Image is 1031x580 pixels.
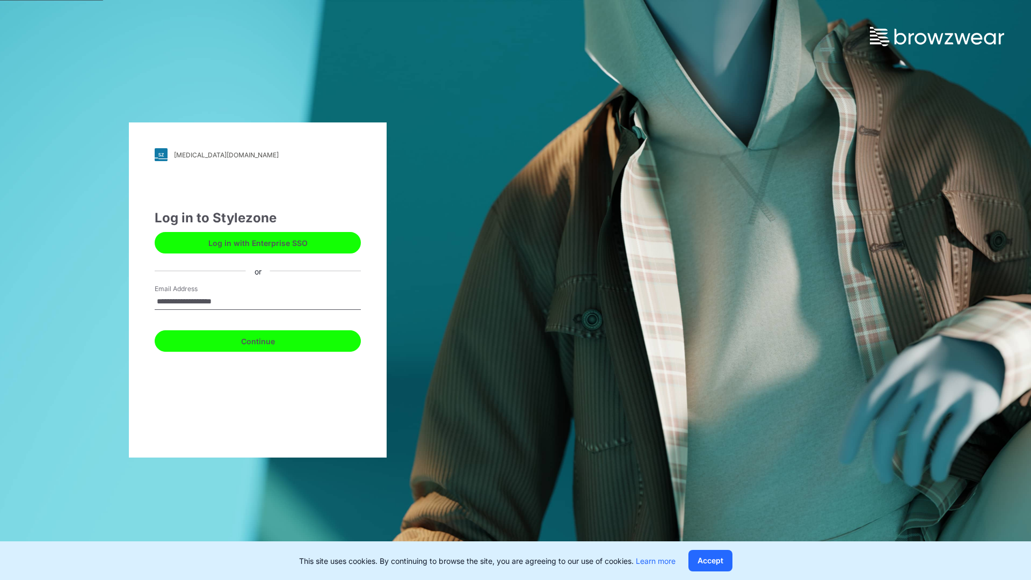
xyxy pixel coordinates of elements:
button: Log in with Enterprise SSO [155,232,361,253]
div: or [246,265,270,277]
img: svg+xml;base64,PHN2ZyB3aWR0aD0iMjgiIGhlaWdodD0iMjgiIHZpZXdCb3g9IjAgMCAyOCAyOCIgZmlsbD0ibm9uZSIgeG... [155,148,168,161]
div: Log in to Stylezone [155,208,361,228]
label: Email Address [155,284,230,294]
img: browzwear-logo.73288ffb.svg [870,27,1004,46]
p: This site uses cookies. By continuing to browse the site, you are agreeing to our use of cookies. [299,555,676,567]
a: Learn more [636,556,676,565]
div: [MEDICAL_DATA][DOMAIN_NAME] [174,151,279,159]
a: [MEDICAL_DATA][DOMAIN_NAME] [155,148,361,161]
button: Accept [688,550,732,571]
button: Continue [155,330,361,352]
